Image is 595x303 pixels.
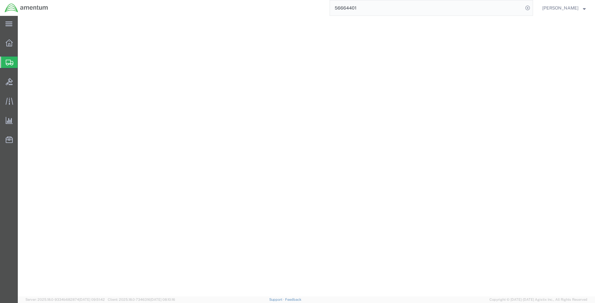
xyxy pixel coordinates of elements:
button: [PERSON_NAME] [542,4,586,12]
span: Copyright © [DATE]-[DATE] Agistix Inc., All Rights Reserved [489,297,587,302]
span: [DATE] 08:10:16 [150,298,175,301]
span: Client: 2025.18.0-7346316 [108,298,175,301]
a: Feedback [285,298,301,301]
iframe: FS Legacy Container [18,16,595,296]
a: Support [269,298,285,301]
span: Server: 2025.18.0-9334b682874 [25,298,105,301]
span: [DATE] 09:51:42 [79,298,105,301]
img: logo [4,3,48,13]
input: Search for shipment number, reference number [330,0,523,16]
span: Rigoberto Magallan [542,4,578,11]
